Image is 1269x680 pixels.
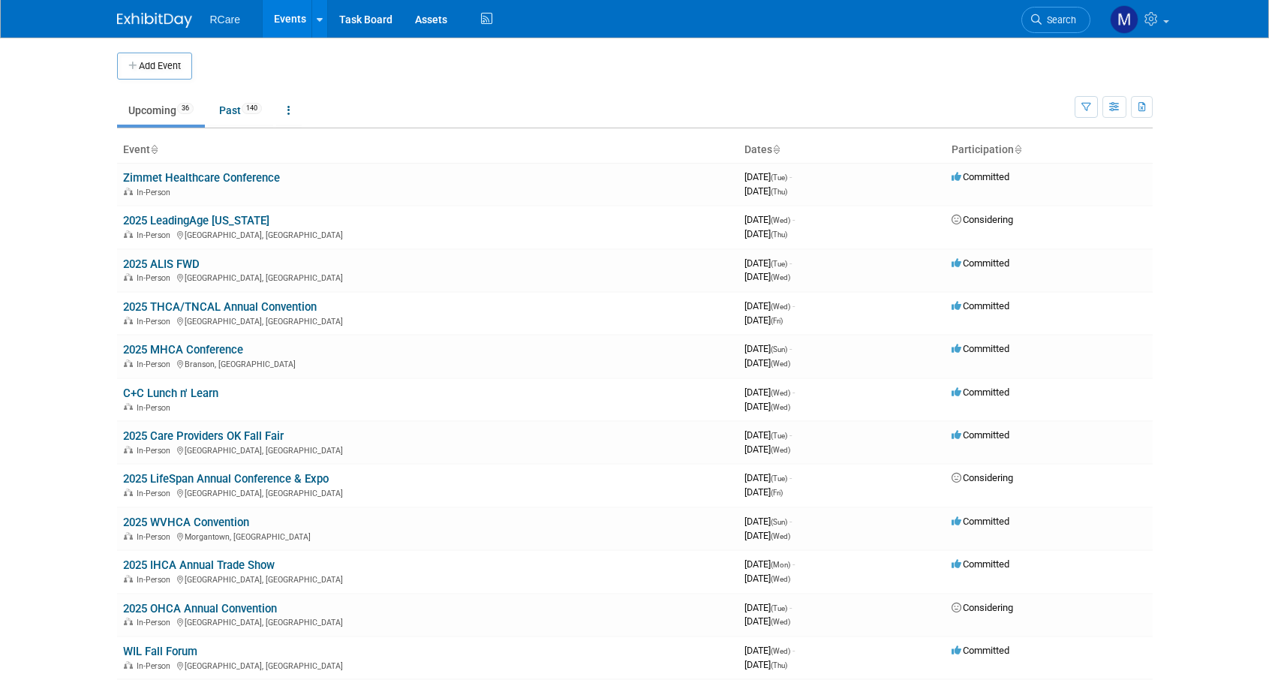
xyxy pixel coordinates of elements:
span: Committed [952,300,1009,311]
span: Committed [952,516,1009,527]
a: Past140 [208,96,273,125]
span: (Wed) [771,360,790,368]
img: In-Person Event [124,317,133,324]
span: (Thu) [771,188,787,196]
span: (Wed) [771,647,790,655]
span: In-Person [137,575,175,585]
span: [DATE] [744,472,792,483]
div: Morgantown, [GEOGRAPHIC_DATA] [123,530,732,542]
span: [DATE] [744,214,795,225]
span: - [789,343,792,354]
span: Committed [952,257,1009,269]
span: Considering [952,472,1013,483]
span: (Wed) [771,446,790,454]
a: C+C Lunch n' Learn [123,387,218,400]
span: (Wed) [771,618,790,626]
span: - [792,645,795,656]
a: WIL Fall Forum [123,645,197,658]
span: - [789,472,792,483]
div: [GEOGRAPHIC_DATA], [GEOGRAPHIC_DATA] [123,659,732,671]
span: Considering [952,214,1013,225]
img: In-Person Event [124,489,133,496]
span: [DATE] [744,558,795,570]
span: - [789,171,792,182]
span: [DATE] [744,429,792,441]
a: 2025 IHCA Annual Trade Show [123,558,275,572]
div: [GEOGRAPHIC_DATA], [GEOGRAPHIC_DATA] [123,615,732,627]
a: Zimmet Healthcare Conference [123,171,280,185]
span: [DATE] [744,401,790,412]
span: [DATE] [744,257,792,269]
span: (Tue) [771,604,787,612]
a: 2025 LifeSpan Annual Conference & Expo [123,472,329,486]
span: [DATE] [744,185,787,197]
span: [DATE] [744,300,795,311]
span: 36 [177,103,194,114]
span: Committed [952,645,1009,656]
span: Committed [952,387,1009,398]
span: - [792,214,795,225]
a: Sort by Start Date [772,143,780,155]
span: In-Person [137,661,175,671]
span: [DATE] [744,387,795,398]
th: Event [117,137,738,163]
span: (Fri) [771,317,783,325]
span: [DATE] [744,343,792,354]
span: In-Person [137,618,175,627]
span: (Wed) [771,216,790,224]
div: Branson, [GEOGRAPHIC_DATA] [123,357,732,369]
span: - [789,516,792,527]
img: In-Person Event [124,273,133,281]
span: (Tue) [771,432,787,440]
img: In-Person Event [124,360,133,367]
a: 2025 LeadingAge [US_STATE] [123,214,269,227]
span: [DATE] [744,573,790,584]
a: Sort by Participation Type [1014,143,1021,155]
span: Committed [952,558,1009,570]
th: Participation [946,137,1153,163]
span: (Thu) [771,661,787,669]
span: (Wed) [771,302,790,311]
img: In-Person Event [124,532,133,540]
span: (Tue) [771,260,787,268]
span: [DATE] [744,659,787,670]
span: [DATE] [744,615,790,627]
span: - [789,602,792,613]
span: [DATE] [744,486,783,498]
img: In-Person Event [124,618,133,625]
span: [DATE] [744,602,792,613]
span: (Fri) [771,489,783,497]
span: Search [1042,14,1076,26]
span: (Sun) [771,345,787,354]
span: In-Person [137,273,175,283]
button: Add Event [117,53,192,80]
a: 2025 MHCA Conference [123,343,243,357]
span: In-Person [137,532,175,542]
div: [GEOGRAPHIC_DATA], [GEOGRAPHIC_DATA] [123,271,732,283]
span: (Tue) [771,474,787,483]
span: Committed [952,429,1009,441]
div: [GEOGRAPHIC_DATA], [GEOGRAPHIC_DATA] [123,314,732,326]
span: (Thu) [771,230,787,239]
span: Committed [952,343,1009,354]
span: (Wed) [771,403,790,411]
span: - [789,429,792,441]
th: Dates [738,137,946,163]
a: 2025 OHCA Annual Convention [123,602,277,615]
span: 140 [242,103,262,114]
span: In-Person [137,403,175,413]
span: [DATE] [744,228,787,239]
span: [DATE] [744,271,790,282]
img: In-Person Event [124,446,133,453]
span: [DATE] [744,357,790,369]
a: Sort by Event Name [150,143,158,155]
span: In-Person [137,360,175,369]
span: - [792,558,795,570]
span: - [789,257,792,269]
a: 2025 WVHCA Convention [123,516,249,529]
span: [DATE] [744,444,790,455]
span: In-Person [137,230,175,240]
span: In-Person [137,188,175,197]
span: In-Person [137,446,175,456]
span: [DATE] [744,516,792,527]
